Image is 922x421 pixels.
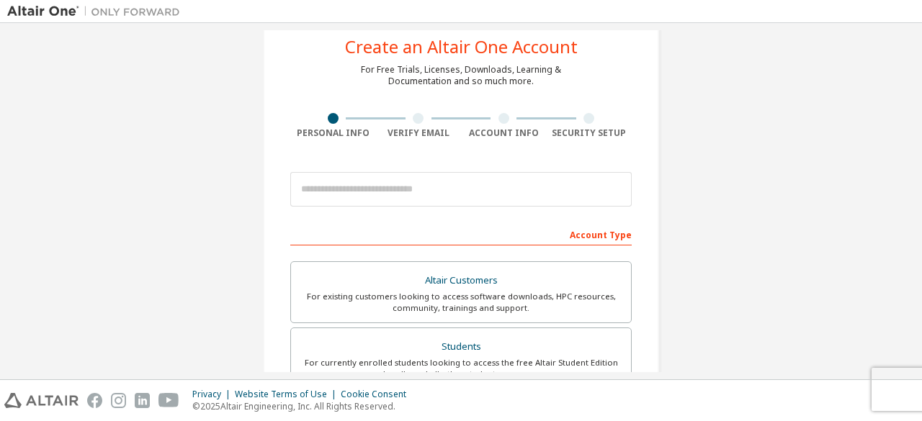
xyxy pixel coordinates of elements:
[461,127,547,139] div: Account Info
[7,4,187,19] img: Altair One
[345,38,578,55] div: Create an Altair One Account
[300,291,622,314] div: For existing customers looking to access software downloads, HPC resources, community, trainings ...
[547,127,632,139] div: Security Setup
[300,337,622,357] div: Students
[4,393,79,408] img: altair_logo.svg
[300,357,622,380] div: For currently enrolled students looking to access the free Altair Student Edition bundle and all ...
[290,222,632,245] div: Account Type
[300,271,622,291] div: Altair Customers
[361,64,561,87] div: For Free Trials, Licenses, Downloads, Learning & Documentation and so much more.
[235,389,341,400] div: Website Terms of Use
[158,393,179,408] img: youtube.svg
[341,389,415,400] div: Cookie Consent
[290,127,376,139] div: Personal Info
[111,393,126,408] img: instagram.svg
[376,127,462,139] div: Verify Email
[192,389,235,400] div: Privacy
[192,400,415,412] p: © 2025 Altair Engineering, Inc. All Rights Reserved.
[135,393,150,408] img: linkedin.svg
[87,393,102,408] img: facebook.svg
